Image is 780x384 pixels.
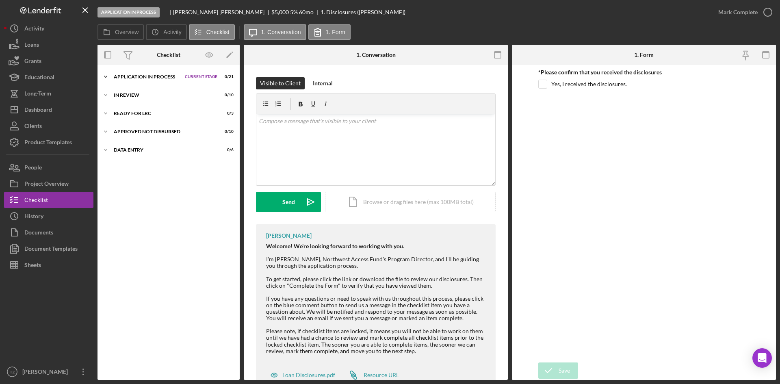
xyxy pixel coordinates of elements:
div: To get started, please click the link or download the file to review our disclosures. Then click ... [266,269,487,354]
button: Clients [4,118,93,134]
div: Loan Disclosures.pdf [282,372,335,378]
button: Product Templates [4,134,93,150]
button: Send [256,192,321,212]
span: $5,000 [271,9,289,15]
div: Dashboard [24,102,52,120]
button: Mark Complete [710,4,776,20]
button: Save [538,362,578,379]
label: Yes, I received the disclosures. [551,80,627,88]
div: Grants [24,53,41,71]
strong: Welcome! We're looking forward to working with you. [266,243,404,249]
span: Current Stage [185,74,217,79]
div: [PERSON_NAME] [20,364,73,382]
div: Documents [24,224,53,243]
div: Visible to Client [260,77,301,89]
div: Long-Term [24,85,51,104]
button: People [4,159,93,176]
button: 1. Form [308,24,351,40]
label: Overview [115,29,139,35]
div: 1. Form [634,52,654,58]
div: Mark Complete [718,4,758,20]
button: Overview [97,24,144,40]
div: Data Entry [114,148,213,152]
div: 0 / 10 [219,93,234,98]
button: History [4,208,93,224]
button: Loan Disclosures.pdf [266,367,339,383]
button: Checklist [4,192,93,208]
div: Checklist [24,192,48,210]
div: In Review [114,93,213,98]
button: Activity [146,24,186,40]
div: 0 / 3 [219,111,234,116]
button: Internal [309,77,337,89]
div: History [24,208,43,226]
div: Ready for LRC [114,111,213,116]
div: [PERSON_NAME] [PERSON_NAME] [173,9,271,15]
div: Loans [24,37,39,55]
div: Project Overview [24,176,69,194]
div: Document Templates [24,241,78,259]
div: 1. Disclosures ([PERSON_NAME]) [321,9,405,15]
button: Checklist [189,24,235,40]
label: 1. Conversation [261,29,301,35]
button: Long-Term [4,85,93,102]
div: Save [559,362,570,379]
div: *Please confirm that you received the disclosures [538,69,750,76]
button: 1. Conversation [244,24,306,40]
button: Document Templates [4,241,93,257]
div: 0 / 6 [219,148,234,152]
button: Visible to Client [256,77,305,89]
div: Internal [313,77,333,89]
div: Activity [24,20,44,39]
button: Documents [4,224,93,241]
label: 1. Form [326,29,345,35]
div: 0 / 10 [219,129,234,134]
button: Project Overview [4,176,93,192]
div: I'm [PERSON_NAME], Northwest Access Fund's Program Director, and I'll be guiding you through the ... [266,256,487,269]
label: Checklist [206,29,230,35]
div: People [24,159,42,178]
div: Checklist [157,52,180,58]
div: 0 / 21 [219,74,234,79]
button: Grants [4,53,93,69]
a: Resource URL [343,367,399,383]
button: Educational [4,69,93,85]
div: Approved Not Disbursed [114,129,213,134]
button: Sheets [4,257,93,273]
button: HZ[PERSON_NAME] [4,364,93,380]
div: 60 mo [299,9,314,15]
div: Resource URL [364,372,399,378]
div: Application In Process [114,74,181,79]
div: Clients [24,118,42,136]
div: Sheets [24,257,41,275]
div: 1. Conversation [356,52,396,58]
div: 5 % [290,9,298,15]
button: Activity [4,20,93,37]
div: [PERSON_NAME] [266,232,312,239]
div: Send [282,192,295,212]
button: Dashboard [4,102,93,118]
button: Loans [4,37,93,53]
div: Educational [24,69,54,87]
div: Product Templates [24,134,72,152]
label: Activity [163,29,181,35]
text: HZ [10,370,15,374]
div: Application In Process [97,7,160,17]
div: Open Intercom Messenger [752,348,772,368]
